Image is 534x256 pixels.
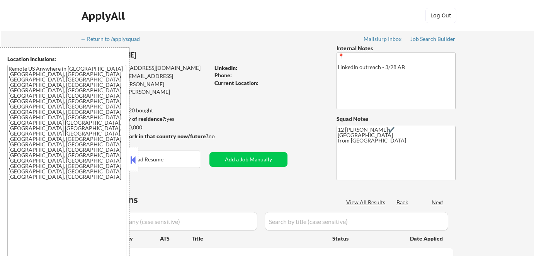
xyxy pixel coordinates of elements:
[410,36,456,44] a: Job Search Builder
[81,115,207,123] div: yes
[214,80,258,86] strong: Current Location:
[425,8,456,23] button: Log Out
[80,36,147,42] div: ← Return to /applysquad
[346,198,388,206] div: View All Results
[83,212,257,231] input: Search by company (case sensitive)
[81,133,210,139] strong: Will need Visa to work in that country now/future?:
[432,198,444,206] div: Next
[364,36,402,44] a: Mailslurp Inbox
[80,36,147,44] a: ← Return to /applysquad
[337,44,456,52] div: Internal Notes
[265,212,448,231] input: Search by title (case sensitive)
[81,151,200,168] button: Download Resume
[337,115,456,123] div: Squad Notes
[81,50,240,60] div: [PERSON_NAME]
[192,235,325,242] div: Title
[209,132,231,140] div: no
[410,235,444,242] div: Date Applied
[209,152,287,167] button: Add a Job Manually
[81,80,209,103] div: [PERSON_NAME][EMAIL_ADDRESS][PERSON_NAME][DOMAIN_NAME]
[396,198,409,206] div: Back
[410,36,456,42] div: Job Search Builder
[364,36,402,42] div: Mailslurp Inbox
[81,124,209,131] div: $60,000
[81,107,209,114] div: 116 sent / 220 bought
[214,64,237,71] strong: LinkedIn:
[82,64,209,72] div: [EMAIL_ADDRESS][DOMAIN_NAME]
[332,231,399,245] div: Status
[7,55,126,63] div: Location Inclusions:
[82,72,209,87] div: [EMAIL_ADDRESS][DOMAIN_NAME]
[214,72,232,78] strong: Phone:
[160,235,192,242] div: ATS
[82,9,127,22] div: ApplyAll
